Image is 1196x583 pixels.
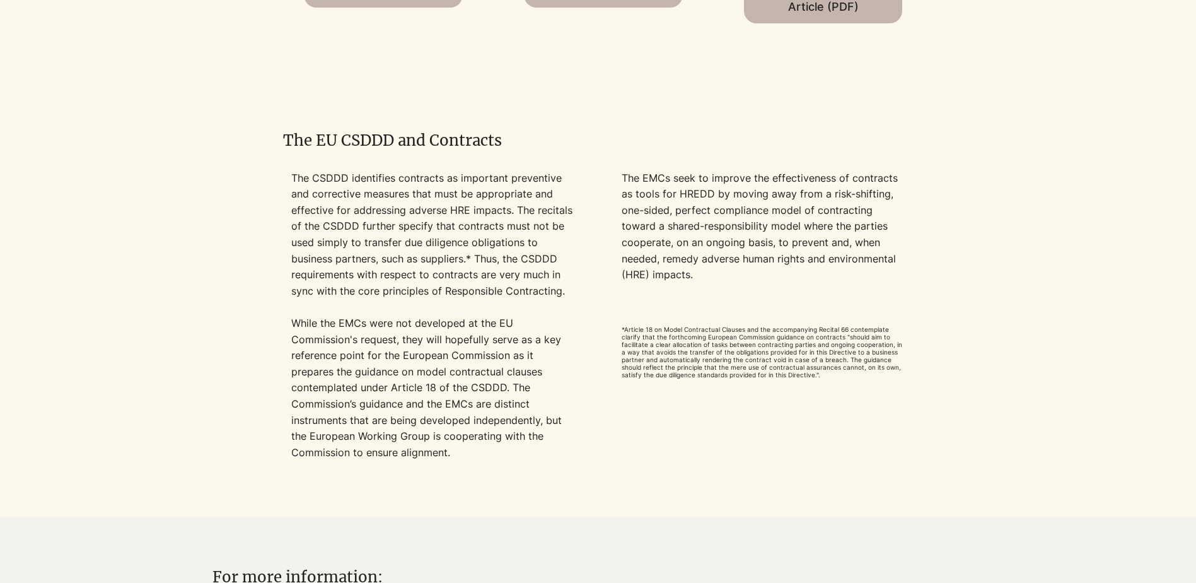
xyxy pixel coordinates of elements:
[622,170,905,283] p: The EMCs seek to improve the effectiveness of contracts as tools for HREDD by moving away from a ...
[291,170,574,300] p: The CSDDD identifies contracts as important preventive and corrective measures that must be appro...
[622,326,902,379] span: *Article 18 on Model Contractual Clauses and the accompanying Recital 66 contemplate clarify that...
[291,315,574,493] p: While the EMCs were not developed at the EU Commission's request,​ they will hopefully serve as a...
[283,130,914,151] h2: The EU CSDDD and Contracts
